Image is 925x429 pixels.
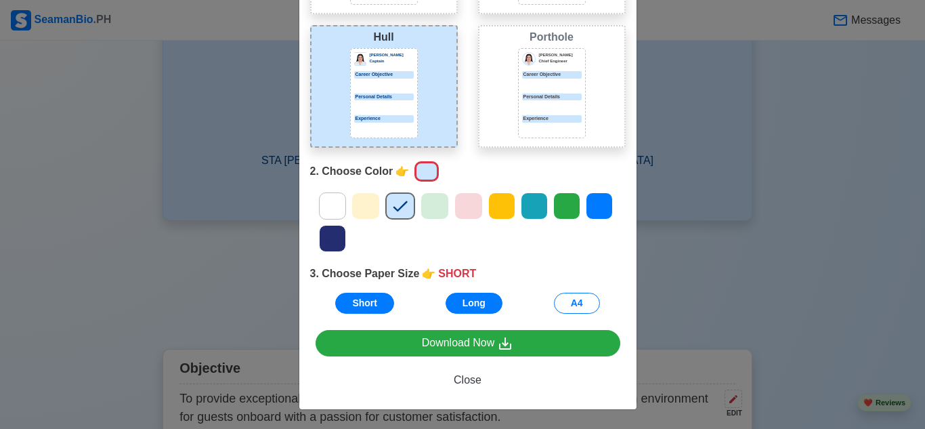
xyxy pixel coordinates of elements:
div: 3. Choose Paper Size [310,266,626,282]
span: point [395,163,409,180]
button: Short [335,293,394,314]
a: Download Now [316,330,620,356]
button: Long [446,293,502,314]
p: [PERSON_NAME] [539,52,582,58]
p: Career Objective [354,71,414,79]
button: Close [316,367,620,393]
div: 2. Choose Color [310,159,626,184]
p: [PERSON_NAME] [370,52,414,58]
span: point [422,266,435,282]
p: Chief Engineer [539,58,582,64]
span: Close [454,374,481,386]
div: Hull [314,29,454,45]
div: Personal Details [522,94,582,101]
p: Captain [370,58,414,64]
span: SHORT [438,266,476,282]
div: Career Objective [522,71,582,79]
p: Experience [354,115,414,123]
button: A4 [554,293,600,314]
p: Personal Details [354,94,414,101]
div: Download Now [422,335,514,352]
div: Experience [522,115,582,123]
div: Porthole [482,29,622,45]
